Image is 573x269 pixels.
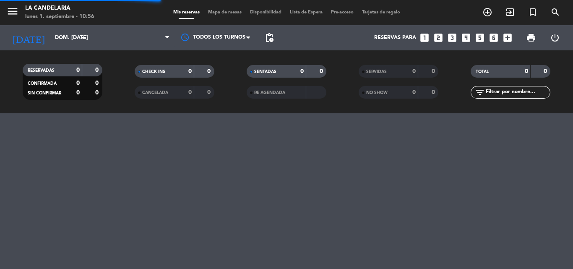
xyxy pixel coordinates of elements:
span: CHECK INS [142,70,165,74]
span: CANCELADA [142,91,168,95]
strong: 0 [320,68,325,74]
span: Mapa de mesas [204,10,246,15]
i: looks_4 [461,32,471,43]
input: Filtrar por nombre... [485,88,550,97]
span: RE AGENDADA [254,91,285,95]
strong: 0 [432,89,437,95]
i: turned_in_not [528,7,538,17]
span: pending_actions [264,33,274,43]
span: print [526,33,536,43]
span: CONFIRMADA [28,81,57,86]
span: Tarjetas de regalo [358,10,404,15]
span: Lista de Espera [286,10,327,15]
div: lunes 1. septiembre - 10:56 [25,13,94,21]
i: looks_5 [474,32,485,43]
span: Pre-acceso [327,10,358,15]
i: add_box [502,32,513,43]
i: exit_to_app [505,7,515,17]
div: LOG OUT [543,25,567,50]
strong: 0 [300,68,304,74]
i: [DATE] [6,29,51,47]
i: add_circle_outline [482,7,492,17]
span: TOTAL [476,70,489,74]
strong: 0 [95,90,100,96]
i: search [550,7,560,17]
button: menu [6,5,19,21]
i: looks_two [433,32,444,43]
span: SERVIDAS [366,70,387,74]
span: Disponibilidad [246,10,286,15]
strong: 0 [76,90,80,96]
strong: 0 [412,68,416,74]
i: menu [6,5,19,18]
strong: 0 [432,68,437,74]
i: arrow_drop_down [78,33,88,43]
strong: 0 [207,89,212,95]
i: looks_6 [488,32,499,43]
span: SENTADAS [254,70,276,74]
span: Mis reservas [169,10,204,15]
span: RESERVADAS [28,68,55,73]
i: filter_list [475,87,485,97]
strong: 0 [544,68,549,74]
strong: 0 [188,68,192,74]
strong: 0 [207,68,212,74]
i: power_settings_new [550,33,560,43]
div: LA CANDELARIA [25,4,94,13]
strong: 0 [525,68,528,74]
strong: 0 [188,89,192,95]
strong: 0 [76,80,80,86]
span: Reservas para [374,35,416,41]
i: looks_one [419,32,430,43]
i: looks_3 [447,32,458,43]
strong: 0 [412,89,416,95]
strong: 0 [95,80,100,86]
span: NO SHOW [366,91,388,95]
strong: 0 [76,67,80,73]
span: SIN CONFIRMAR [28,91,61,95]
strong: 0 [95,67,100,73]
